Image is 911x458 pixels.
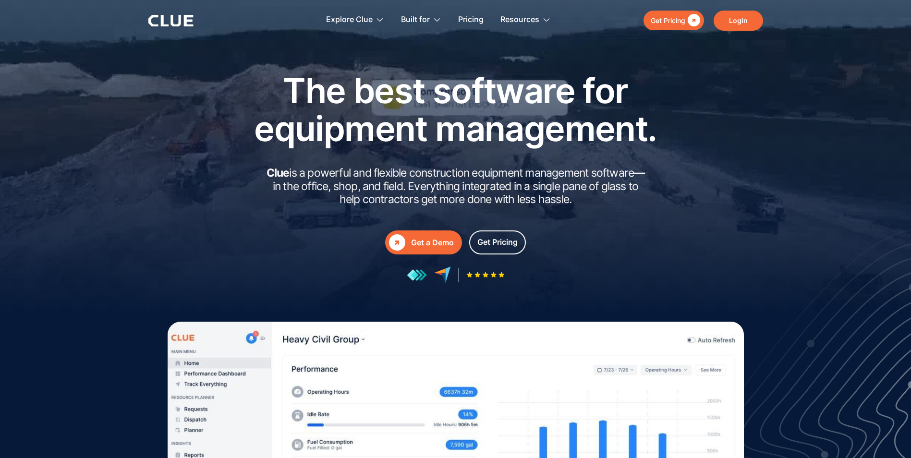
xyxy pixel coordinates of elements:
div: Built for [401,5,441,35]
strong: — [634,166,644,180]
div:  [685,14,700,26]
div:  [389,234,405,251]
a: Pricing [458,5,484,35]
img: reviews at capterra [434,266,451,283]
h1: The best software for equipment management. [240,72,672,147]
a: Get a Demo [385,230,462,254]
div: Get Pricing [477,236,518,248]
div: Resources [500,5,539,35]
strong: Clue [267,166,290,180]
div: Resources [500,5,551,35]
div: Explore Clue [326,5,373,35]
div: Get Pricing [651,14,685,26]
img: Five-star rating icon [466,272,505,278]
iframe: Chat Widget [863,412,911,458]
h2: is a powerful and flexible construction equipment management software in the office, shop, and fi... [264,167,648,206]
div: Get a Demo [411,237,454,249]
img: reviews at getapp [407,269,427,281]
a: Get Pricing [644,11,704,30]
a: Get Pricing [469,230,526,254]
div: Built for [401,5,430,35]
div: Explore Clue [326,5,384,35]
a: Login [714,11,763,31]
